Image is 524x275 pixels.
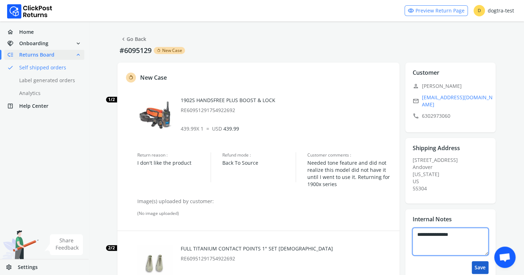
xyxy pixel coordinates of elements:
span: expand_less [75,50,81,60]
a: Analytics [4,88,93,98]
p: Internal Notes [412,215,451,223]
span: rotate_left [128,73,134,82]
a: help_centerHelp Center [4,101,84,111]
a: visibilityPreview Return Page [404,5,468,16]
span: D [473,5,485,16]
img: row_image [137,97,173,132]
span: done [7,63,14,73]
span: Settings [18,264,38,271]
a: doneSelf shipped orders [4,63,93,73]
img: Logo [7,4,52,18]
div: US [412,178,493,185]
span: Help Center [19,102,48,110]
div: 1902S HANDSFREE PLUS BOOST & LOCK [181,97,393,114]
div: Andover [412,164,493,171]
span: rotate_left [157,48,161,53]
span: help_center [7,101,19,111]
span: chevron_left [120,34,127,44]
p: Customer [412,68,439,77]
span: email [412,96,419,106]
span: Home [19,28,34,36]
img: share feedback [44,234,83,255]
span: home [7,27,19,37]
span: Back To Source [222,159,296,166]
p: New Case [140,73,167,82]
button: Save [472,261,488,274]
p: RE60951291754922692 [181,255,393,262]
a: Go Back [120,34,146,44]
span: handshake [7,38,19,48]
span: Needed tone feature and did not realize this model did not have it until I went to use it. Return... [307,159,392,188]
a: email[EMAIL_ADDRESS][DOMAIN_NAME] [412,94,493,108]
span: Customer comments : [307,152,392,158]
span: call [412,111,419,121]
span: expand_more [75,38,81,48]
div: FULL TITANIUM CONTACT POINTS 1" SET [DEMOGRAPHIC_DATA] [181,245,393,262]
p: Image(s) uploaded by customer: [137,198,392,205]
div: (No image uploaded) [137,211,392,216]
p: 439.99 X 1 [181,125,393,132]
p: RE60951291754922692 [181,107,393,114]
span: person [412,81,419,91]
span: Refund mode : [222,152,296,158]
span: settings [6,262,18,272]
span: I don't like the product [137,159,211,166]
span: Returns Board [19,51,54,58]
p: 6302973060 [412,111,493,121]
a: Open chat [494,247,515,268]
span: USD [212,125,222,132]
span: 439.99 [212,125,239,132]
span: Return reason : [137,152,211,158]
a: homeHome [4,27,84,37]
span: low_priority [7,50,19,60]
div: [US_STATE] [412,171,493,178]
a: Label generated orders [4,75,93,85]
button: chevron_leftGo Back [117,33,149,46]
div: [STREET_ADDRESS] [412,157,493,192]
span: visibility [408,6,414,16]
span: 2/2 [106,245,117,251]
span: Onboarding [19,40,48,47]
span: = [206,125,209,132]
div: dogtra-test [473,5,514,16]
div: 55304 [412,185,493,192]
p: #6095129 [117,46,154,55]
p: [PERSON_NAME] [412,81,493,91]
span: 1/2 [106,97,117,102]
span: New Case [162,48,182,53]
p: Shipping Address [412,144,460,152]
